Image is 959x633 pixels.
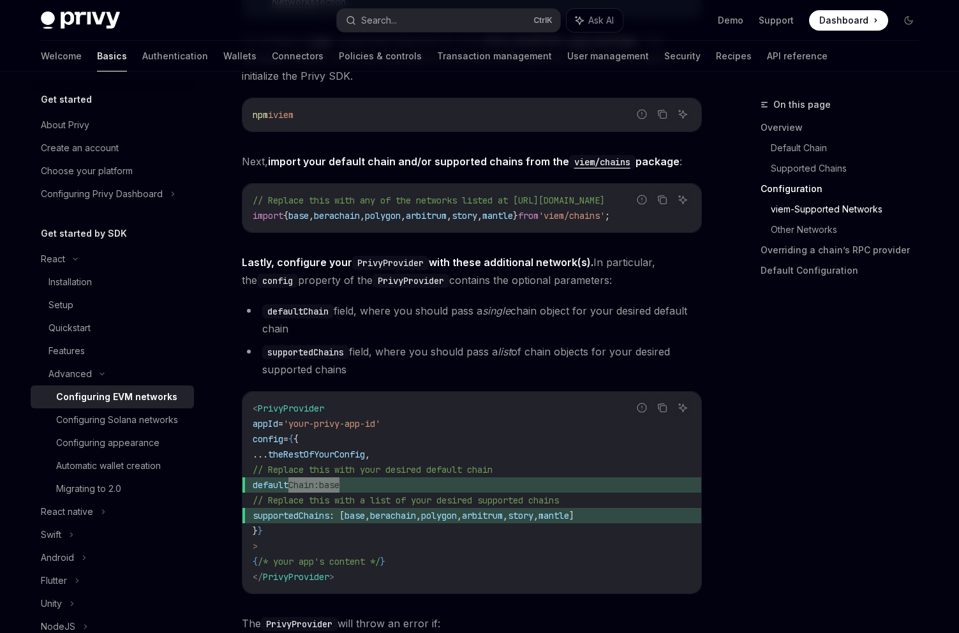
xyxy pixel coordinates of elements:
em: list [498,345,511,358]
div: React [41,251,65,267]
a: Demo [718,14,743,27]
button: Report incorrect code [634,191,650,208]
span: , [309,210,314,221]
a: Policies & controls [339,41,422,71]
span: config [253,433,283,445]
button: Ask AI [674,106,691,123]
img: dark logo [41,11,120,29]
span: { [294,433,299,445]
span: The will throw an error if: [242,614,702,632]
button: Report incorrect code [634,106,650,123]
code: PrivyProvider [373,274,449,288]
span: viem [273,109,294,121]
div: Choose your platform [41,163,133,179]
h5: Get started by SDK [41,226,127,241]
a: Create an account [31,137,194,160]
span: { [288,433,294,445]
span: Ctrl K [533,15,553,26]
code: PrivyProvider [261,617,338,631]
a: Wallets [223,41,256,71]
a: Default Configuration [761,260,929,281]
div: Flutter [41,573,67,588]
span: = [283,433,288,445]
span: berachain [314,210,360,221]
span: from [518,210,539,221]
a: API reference [767,41,828,71]
h5: Get started [41,92,92,107]
div: Configuring Privy Dashboard [41,186,163,202]
div: Installation [48,274,92,290]
span: appId [253,418,278,429]
span: { [283,210,288,221]
a: Installation [31,271,194,294]
strong: import your default chain and/or supported chains from the package [268,155,680,168]
span: > [329,571,334,583]
a: Support [759,14,794,27]
span: berachain [370,510,416,521]
div: Create an account [41,140,119,156]
div: Configuring EVM networks [56,389,177,405]
span: } [380,556,385,567]
em: single [482,304,510,317]
div: Advanced [48,366,92,382]
span: /* your app's content */ [258,556,380,567]
strong: Lastly, configure your with these additional network(s). [242,256,593,269]
li: field, where you should pass a chain object for your desired default chain [242,302,702,338]
span: mantle [539,510,569,521]
a: Recipes [716,41,752,71]
a: Dashboard [809,10,888,31]
span: base [288,210,309,221]
span: Next, : [242,153,702,170]
span: base [319,479,339,491]
div: Unity [41,596,62,611]
span: } [513,210,518,221]
a: Configuring EVM networks [31,385,194,408]
code: supportedChains [262,345,349,359]
span: i [268,109,273,121]
button: Report incorrect code [634,399,650,416]
a: Choose your platform [31,160,194,182]
span: base [345,510,365,521]
a: Welcome [41,41,82,71]
span: polygon [365,210,401,221]
span: mantle [482,210,513,221]
span: , [401,210,406,221]
span: , [416,510,421,521]
span: story [508,510,533,521]
span: , [365,510,370,521]
div: Setup [48,297,73,313]
span: On this page [773,97,831,112]
span: 'your-privy-app-id' [283,418,380,429]
span: = [278,418,283,429]
span: , [447,210,452,221]
a: Basics [97,41,127,71]
div: Migrating to 2.0 [56,481,121,496]
span: arbitrum [406,210,447,221]
a: Features [31,339,194,362]
span: , [477,210,482,221]
div: Features [48,343,85,359]
span: arbitrum [462,510,503,521]
a: Automatic wallet creation [31,454,194,477]
div: Configuring appearance [56,435,160,451]
span: } [253,525,258,537]
div: Automatic wallet creation [56,458,161,473]
a: Transaction management [437,41,552,71]
span: 'viem/chains' [539,210,605,221]
a: Quickstart [31,316,194,339]
span: // Replace this with any of the networks listed at [URL][DOMAIN_NAME] [253,195,605,206]
li: field, where you should pass a of chain objects for your desired supported chains [242,343,702,378]
a: viem/chains [569,155,636,168]
a: Configuring Solana networks [31,408,194,431]
span: polygon [421,510,457,521]
span: : [ [329,510,345,521]
a: Authentication [142,41,208,71]
code: viem/chains [569,155,636,169]
span: } [258,525,263,537]
code: PrivyProvider [352,256,429,270]
button: Ask AI [674,399,691,416]
span: , [457,510,462,521]
a: viem-Supported Networks [771,199,929,220]
a: Other Networks [771,220,929,240]
span: < [253,403,258,414]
